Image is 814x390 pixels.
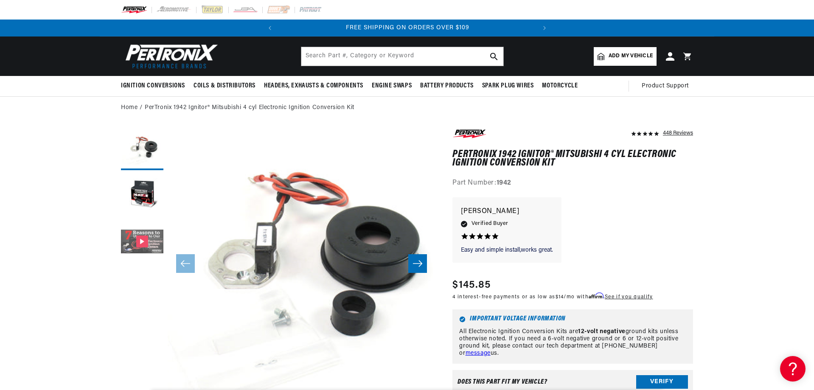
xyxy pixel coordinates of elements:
[194,81,255,90] span: Coils & Distributors
[452,278,491,293] span: $145.85
[542,81,578,90] span: Motorcycle
[663,128,693,138] div: 448 Reviews
[121,42,219,71] img: Pertronix
[642,76,693,96] summary: Product Support
[301,47,503,66] input: Search Part #, Category or Keyword
[121,81,185,90] span: Ignition Conversions
[264,81,363,90] span: Headers, Exhausts & Components
[478,76,538,96] summary: Spark Plug Wires
[459,328,686,357] p: All Electronic Ignition Conversion Kits are ground kits unless otherwise noted. If you need a 6-v...
[461,206,553,218] p: [PERSON_NAME]
[452,178,693,189] div: Part Number:
[416,76,478,96] summary: Battery Products
[642,81,689,91] span: Product Support
[472,219,508,228] span: Verified Buyer
[594,47,657,66] a: Add my vehicle
[452,150,693,168] h1: PerTronix 1942 Ignitor® Mitsubishi 4 cyl Electronic Ignition Conversion Kit
[261,20,278,36] button: Translation missing: en.sections.announcements.previous_announcement
[279,23,536,33] div: 2 of 2
[497,180,511,186] strong: 1942
[121,174,163,217] button: Load image 2 in gallery view
[121,103,693,112] nav: breadcrumbs
[556,295,564,300] span: $14
[538,76,582,96] summary: Motorcycle
[121,103,138,112] a: Home
[458,379,547,385] div: Does This part fit My vehicle?
[589,292,603,299] span: Affirm
[368,76,416,96] summary: Engine Swaps
[482,81,534,90] span: Spark Plug Wires
[121,128,163,170] button: Load image 1 in gallery view
[636,375,688,389] button: Verify
[461,246,553,255] p: Easy and simple install,works great.
[605,295,653,300] a: See if you qualify - Learn more about Affirm Financing (opens in modal)
[100,20,714,36] slideshow-component: Translation missing: en.sections.announcements.announcement_bar
[609,52,653,60] span: Add my vehicle
[485,47,503,66] button: search button
[536,20,553,36] button: Translation missing: en.sections.announcements.next_announcement
[372,81,412,90] span: Engine Swaps
[176,254,195,273] button: Slide left
[260,76,368,96] summary: Headers, Exhausts & Components
[408,254,427,273] button: Slide right
[420,81,474,90] span: Battery Products
[452,293,653,301] p: 4 interest-free payments or as low as /mo with .
[459,316,686,323] h6: Important Voltage Information
[145,103,354,112] a: PerTronix 1942 Ignitor® Mitsubishi 4 cyl Electronic Ignition Conversion Kit
[279,23,536,33] div: Announcement
[466,350,491,356] a: message
[121,76,189,96] summary: Ignition Conversions
[189,76,260,96] summary: Coils & Distributors
[578,328,626,335] strong: 12-volt negative
[346,25,469,31] span: FREE SHIPPING ON ORDERS OVER $109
